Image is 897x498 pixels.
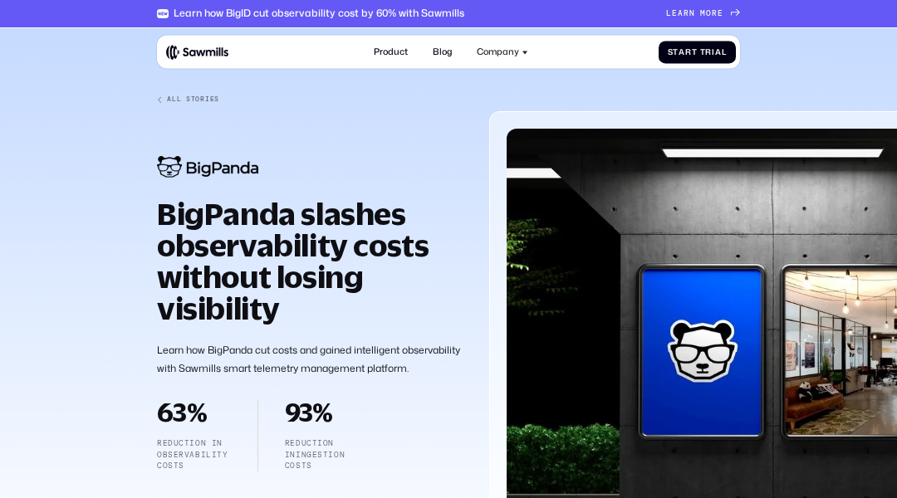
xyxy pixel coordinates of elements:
[157,341,468,378] p: Learn how BigPanda cut costs and gained intelligent observability with Sawmills smart telemetry m...
[672,9,678,18] span: e
[722,47,727,56] span: l
[157,400,230,425] h2: 63%
[712,47,715,56] span: i
[157,95,468,104] a: All Stories
[705,47,712,56] span: r
[692,47,698,56] span: t
[668,47,674,56] span: S
[685,47,692,56] span: r
[367,40,414,64] a: Product
[684,9,689,18] span: r
[167,95,219,104] div: All Stories
[157,198,468,325] h1: BigPanda slashes observability costs without losing visibility
[700,47,706,56] span: T
[700,9,706,18] span: m
[666,9,672,18] span: L
[712,9,718,18] span: r
[477,46,519,57] div: Company
[426,40,458,64] a: Blog
[678,9,684,18] span: a
[285,400,377,425] h2: 93%
[470,40,535,64] div: Company
[679,47,685,56] span: a
[706,9,712,18] span: o
[285,438,377,471] p: reduction iningestion costs
[659,41,736,64] a: StartTrial
[718,9,723,18] span: e
[689,9,695,18] span: n
[157,438,230,471] p: Reduction in observability costs
[174,7,464,20] div: Learn how BigID cut observability cost by 60% with Sawmills
[715,47,722,56] span: a
[666,9,740,18] a: Learnmore
[673,47,679,56] span: t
